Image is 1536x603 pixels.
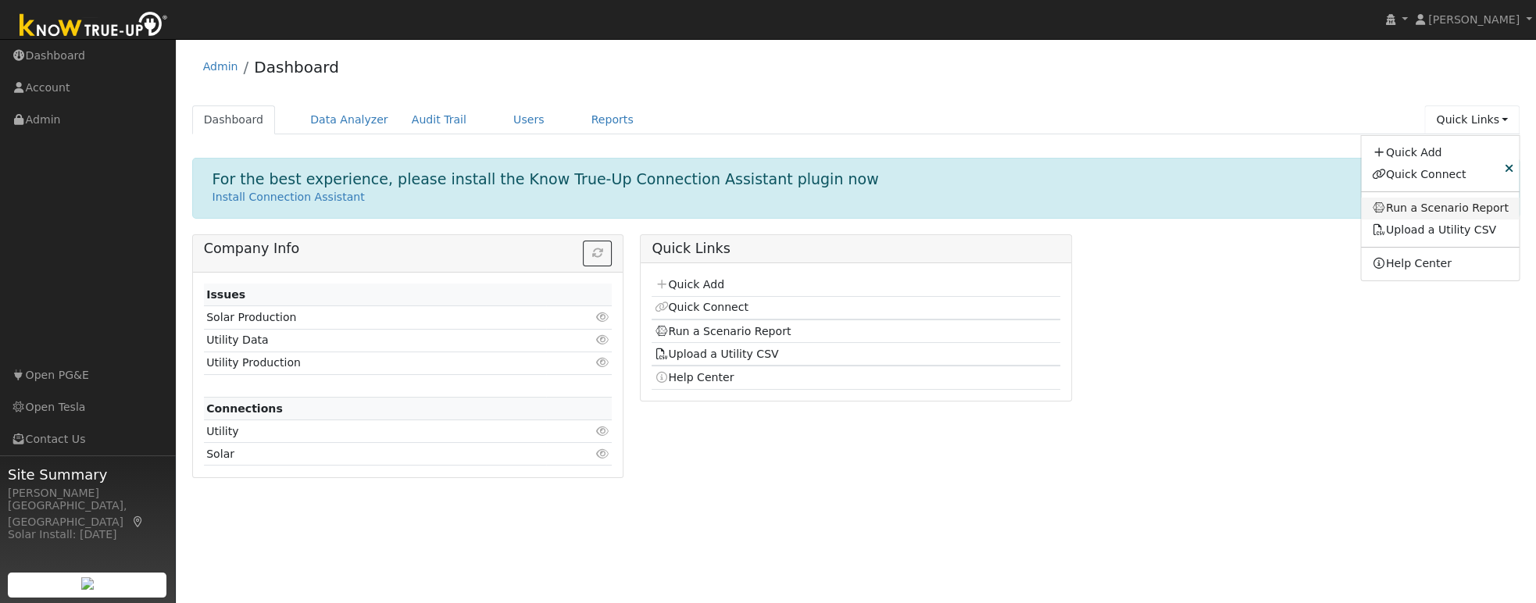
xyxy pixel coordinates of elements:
[204,306,546,329] td: Solar Production
[400,105,478,134] a: Audit Trail
[595,426,609,437] i: Click to view
[204,420,546,443] td: Utility
[595,357,609,368] i: Click to view
[8,485,167,501] div: [PERSON_NAME]
[595,448,609,459] i: Click to view
[1424,105,1520,134] a: Quick Links
[213,170,879,188] h1: For the best experience, please install the Know True-Up Connection Assistant plugin now
[652,241,1059,257] h5: Quick Links
[203,60,238,73] a: Admin
[8,464,167,485] span: Site Summary
[1361,141,1520,163] a: Quick Add
[204,329,546,351] td: Utility Data
[1361,163,1520,185] a: Quick Connect
[204,241,612,257] h5: Company Info
[204,351,546,374] td: Utility Production
[298,105,400,134] a: Data Analyzer
[204,443,546,466] td: Solar
[595,312,609,323] i: Click to view
[655,301,748,313] a: Quick Connect
[655,348,779,360] a: Upload a Utility CSV
[1428,13,1520,26] span: [PERSON_NAME]
[206,402,283,415] strong: Connections
[206,288,245,301] strong: Issues
[192,105,276,134] a: Dashboard
[1361,253,1520,275] a: Help Center
[502,105,556,134] a: Users
[595,334,609,345] i: Click to view
[655,278,724,291] a: Quick Add
[1361,198,1520,219] a: Run a Scenario Report
[580,105,645,134] a: Reports
[131,516,145,528] a: Map
[8,526,167,543] div: Solar Install: [DATE]
[655,325,791,337] a: Run a Scenario Report
[213,191,365,203] a: Install Connection Assistant
[8,498,167,530] div: [GEOGRAPHIC_DATA], [GEOGRAPHIC_DATA]
[254,58,339,77] a: Dashboard
[12,9,176,44] img: Know True-Up
[655,371,734,384] a: Help Center
[1372,223,1496,236] a: Upload a Utility CSV
[81,577,94,590] img: retrieve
